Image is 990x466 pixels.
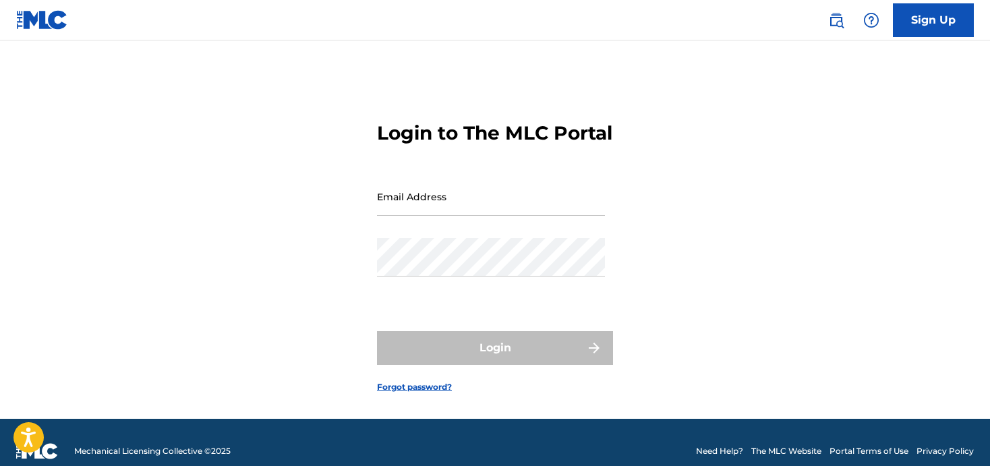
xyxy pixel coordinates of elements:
iframe: Chat Widget [923,401,990,466]
a: Sign Up [893,3,974,37]
a: Portal Terms of Use [829,445,908,457]
a: Public Search [823,7,850,34]
a: Forgot password? [377,381,452,393]
img: MLC Logo [16,10,68,30]
a: Privacy Policy [916,445,974,457]
span: Mechanical Licensing Collective © 2025 [74,445,231,457]
div: Help [858,7,885,34]
h3: Login to The MLC Portal [377,121,612,145]
a: Need Help? [696,445,743,457]
img: search [828,12,844,28]
img: help [863,12,879,28]
img: logo [16,443,58,459]
a: The MLC Website [751,445,821,457]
